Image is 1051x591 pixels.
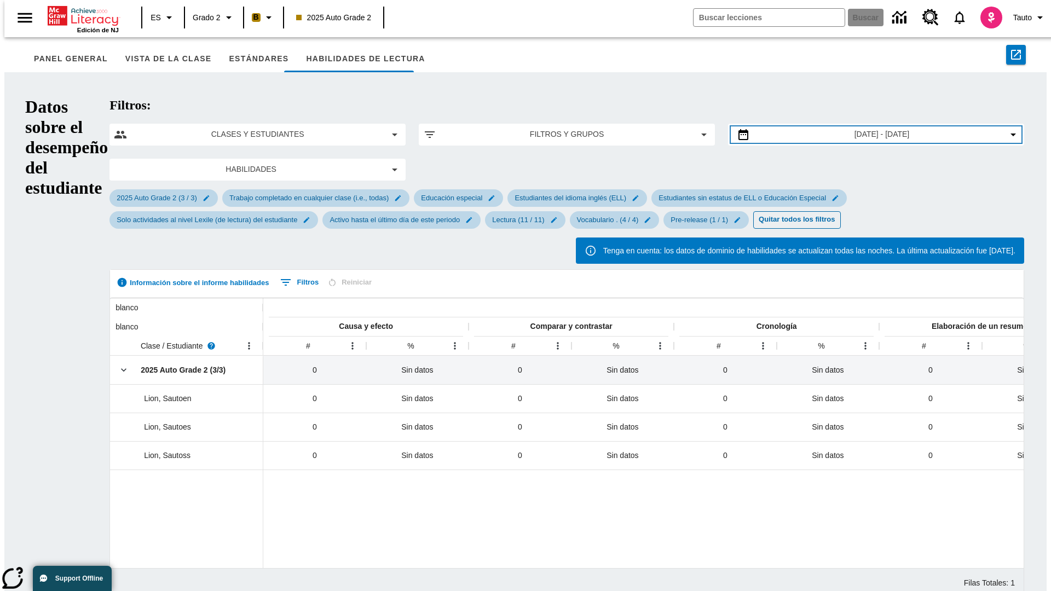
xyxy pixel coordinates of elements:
span: ES [151,12,161,24]
img: avatar image [980,7,1002,28]
span: blanco [116,322,138,331]
a: Centro de recursos, Se abrirá en una pestaña nueva. [916,3,945,32]
div: Lion, Sautoen [110,384,263,413]
div: 0, Sautoen Lion completó 0 preguntas para Cronología. [674,384,777,413]
span: Sin datos [401,421,433,433]
button: Lenguaje: ES, Selecciona un idioma [146,8,181,27]
span: 0 [723,393,727,404]
input: Buscar campo [694,9,845,26]
div: %, Porcentaje promedio correcto de las preguntas que los estudiantes han completado para Elaborac... [1023,340,1030,352]
button: Grado: Grado 2, Elige un grado [188,8,240,27]
div: Sin datos%, Sautoen Lion no tiene datos para Comparar y contrastar. [571,384,674,413]
span: % [407,341,414,350]
div: Editar Seleccionado filtro de Lectura 11 estándares seleccionados / 11 estándares en grupo elemen... [485,211,565,229]
span: Sin datos [1017,450,1049,461]
button: Abrir menú [447,338,463,354]
button: Clic aquí para contraer la fila de la clase [116,362,132,378]
span: 0 [518,421,522,433]
span: Sin datos [1017,421,1049,433]
div: Lion, Sautoss [110,441,263,470]
div: Sin datos%, 2025 Auto Grade 2 (3/3) no tiene datos para Causa y efecto. [366,356,469,384]
div: 0, Sautoss Lion completó 0 preguntas para Causa y efecto. [263,441,366,470]
span: 0 [723,364,727,376]
div: Tenga en cuenta: los datos de dominio de habilidades se actualizan todas las noches. La última ac... [603,241,1015,260]
span: Sin datos [812,450,844,461]
span: [DATE] - [DATE] [854,129,910,140]
div: 0, El número promedio de preguntas completadas por 2025 Auto Grade 2 (3/3) para Causa y efecto es 0. [263,356,366,384]
h1: Datos sobre el desempeño del estudiante [25,97,108,587]
span: 0 [518,364,522,376]
div: 0, Sautoes Lion completó 0 preguntas para Comparar y contrastar. [469,413,571,441]
a: Notificaciones [945,3,974,32]
div: %, Porcentaje promedio correcto de las preguntas que los estudiantes han completado para Cronología. [818,340,824,352]
div: Sin datos%, Sautoen Lion no tiene datos para Causa y efecto. [366,384,469,413]
span: 2025 Auto Grade 2 [296,12,372,24]
span: Solo actividades al nivel Lexile (de lectura) del estudiante [110,216,304,224]
div: Editar Seleccionado filtro de 2025 Auto Grade 2 (3 / 3) elemento de submenú [109,189,218,207]
span: # [306,341,310,350]
span: Educación especial [414,194,489,202]
span: Sin datos [401,364,433,376]
button: Panel general [25,46,117,72]
span: 0 [723,421,727,433]
span: 0 [313,450,317,461]
span: Habilidades [123,164,379,175]
button: Seleccione el intervalo de fechas opción del menú [732,128,1020,141]
span: # [717,341,721,350]
span: % [613,341,619,350]
div: Editar Seleccionado filtro de Pre-release 1 estándares seleccionados / 1 estándares en grupo elem... [663,211,749,229]
div: Sin datos%, Sautoen Lion no tiene datos para Cronología. [777,384,880,413]
button: Lea más sobre Clase / Estudiante [203,338,220,354]
span: 0 [723,450,727,461]
div: Editar Seleccionado filtro de Estudiantes del idioma inglés (ELL) elemento de submenú [507,189,647,207]
span: Filtros y grupos [445,129,689,140]
div: Sin datos%, Sautoss Lion no tiene datos para Comparar y contrastar. [571,441,674,470]
span: 0 [313,393,317,404]
h2: Filtros: [109,98,1024,113]
span: Sin datos [401,393,433,404]
div: 0, Sautoen Lion completó 0 preguntas para Causa y efecto. [263,384,366,413]
span: Comparar y contrastar [530,322,613,331]
span: Clases y estudiantes [136,129,379,140]
span: Support Offline [55,575,103,582]
div: Sin datos%, Sautoes Lion no tiene datos para Comparar y contrastar. [571,413,674,441]
button: Estándares [220,46,297,72]
span: Información sobre el informe habilidades [130,276,269,289]
button: Mostrar filtros [278,274,321,291]
span: Edición de NJ [77,27,119,33]
span: Lectura (11 / 11) [486,216,551,224]
div: #, Número promedio de preguntas que los estudiantes han completado para Causa y efecto. [306,340,310,352]
button: Perfil/Configuración [1009,8,1051,27]
button: Información sobre el informe habilidades [112,274,273,291]
span: Clase / Estudiante [141,340,203,351]
button: Abrir menú [344,338,361,354]
span: Estudiantes sin estatus de ELL o Educación Especial [652,194,833,202]
span: Activo hasta el último día de este periodo [323,216,466,224]
span: Pre-release (1 / 1) [664,216,735,224]
span: Sin datos [1017,393,1049,404]
div: 0, Sautoss Lion completó 0 preguntas para Cronología. [674,441,777,470]
span: 0 [928,450,933,461]
span: 0 [928,421,933,433]
span: 0 [313,364,317,376]
button: Abrir menú [960,338,977,354]
div: #, Número promedio de preguntas que los estudiantes han completado para Elaboración de un resumen. [922,340,926,352]
button: Abrir menú [857,338,874,354]
button: Abrir menú [550,338,566,354]
div: 0, El número promedio de preguntas completadas por 2025 Auto Grade 2 (3/3) para Comparar y contra... [469,356,571,384]
span: Sin datos [607,364,638,376]
span: 0 [518,393,522,404]
span: 2025 Auto Grade 2 (3/3) [141,366,226,374]
span: Sin datos [812,393,844,404]
span: Tauto [1013,12,1032,24]
span: Sin datos [401,450,433,461]
div: 0, Sautoss Lion completó 0 preguntas para Comparar y contrastar. [469,441,571,470]
span: 0 [928,364,933,376]
button: Abrir menú [755,338,771,354]
span: Sin datos [607,393,638,404]
span: Lion, Sautoen [144,394,191,403]
span: # [511,341,516,350]
div: Sin datos%, Sautoss Lion no tiene datos para Cronología. [777,441,880,470]
span: Sin datos [607,421,638,433]
div: Lion, Sautoes [110,413,263,441]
